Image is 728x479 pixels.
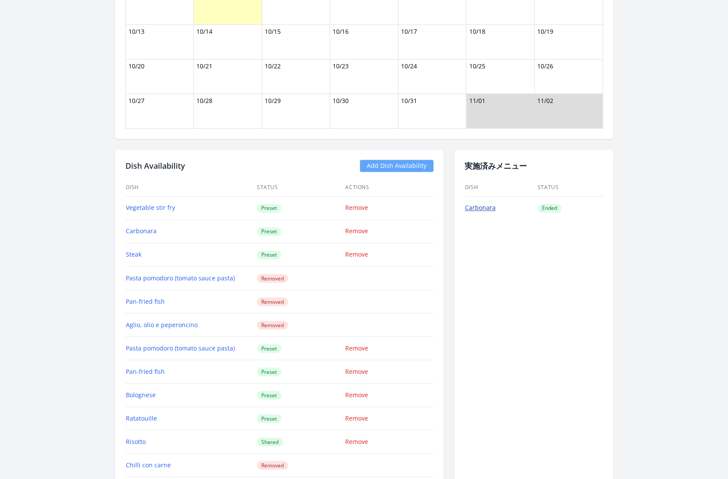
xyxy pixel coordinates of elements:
[257,391,281,399] span: Preset
[194,93,262,128] td: 10/28
[398,24,466,59] td: 10/17
[125,160,185,172] h2: Dish Availability
[126,250,141,258] a: Steak
[257,414,281,423] span: Preset
[126,367,165,375] a: Pan-fried fish
[126,344,235,352] a: Pasta pomodoro (tomato sauce pasta)
[534,24,603,59] td: 10/19
[125,179,257,196] th: Dish
[262,24,330,59] td: 10/15
[257,437,283,446] span: Shared
[262,93,330,128] td: 10/29
[126,297,165,305] a: Pan-fried fish
[126,320,198,328] a: Aglio, olio e peperoncino
[330,93,398,128] td: 10/30
[398,93,466,128] td: 10/31
[257,227,281,236] span: Preset
[257,204,281,212] span: Preset
[126,273,235,282] a: Pasta pomodoro (tomato sauce pasta)
[345,344,368,352] a: Remove
[257,344,281,353] span: Preset
[345,390,368,399] a: Remove
[257,179,345,196] th: Status
[345,414,368,422] a: Remove
[345,203,368,212] a: Remove
[257,321,288,329] span: Removed
[345,367,368,375] a: Remove
[465,203,496,212] a: Carbonara
[330,24,398,59] td: 10/16
[465,160,603,172] h2: 実施済みメニュー
[538,204,561,212] span: Ended
[345,227,368,235] a: Remove
[126,227,157,235] a: Carbonara
[466,93,535,128] td: 11/01
[465,179,537,196] th: Dish
[537,179,603,196] th: Status
[257,251,281,259] span: Preset
[126,437,146,445] a: Risotto
[126,414,157,422] a: Ratatouille
[125,59,194,93] td: 10/20
[257,461,288,469] span: Removed
[194,59,262,93] td: 10/21
[330,59,398,93] td: 10/23
[126,390,156,399] a: Bolognese
[466,24,535,59] td: 10/18
[125,24,194,59] td: 10/13
[398,59,466,93] td: 10/24
[360,160,433,172] a: Add Dish Availability
[126,460,171,469] a: Chilli con carne
[126,203,175,212] a: Vegetable stir fry
[345,250,368,258] a: Remove
[257,367,281,376] span: Preset
[345,179,433,196] th: Actions
[534,59,603,93] td: 10/26
[345,437,368,445] a: Remove
[534,93,603,128] td: 11/02
[257,297,288,306] span: Removed
[466,59,535,93] td: 10/25
[125,93,194,128] td: 10/27
[262,59,330,93] td: 10/22
[194,24,262,59] td: 10/14
[257,274,288,283] span: Removed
